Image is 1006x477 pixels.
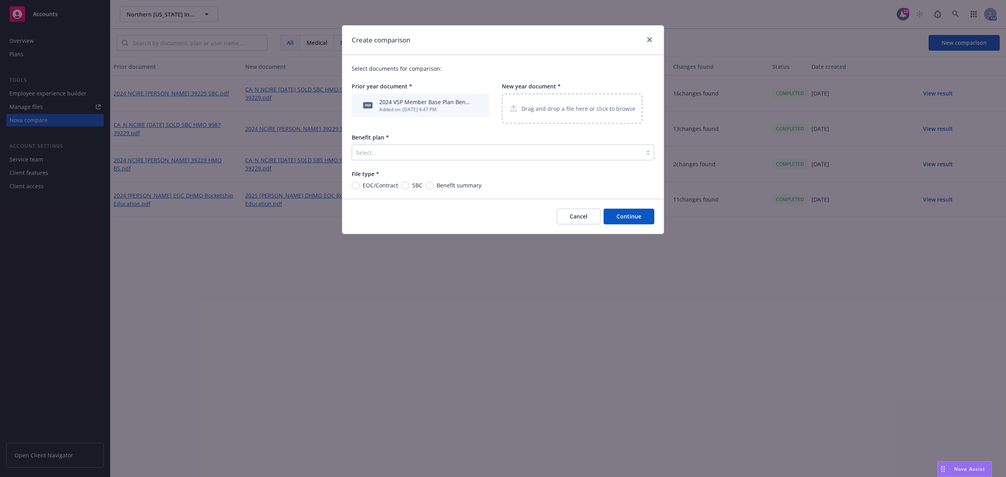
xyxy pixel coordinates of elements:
[521,105,635,113] p: Drag and drop a file here or click to browse
[604,209,654,224] button: Continue
[938,461,992,477] button: Nova Assist
[401,182,409,189] input: SBC
[352,182,360,189] input: EOC/Contract
[938,462,948,477] div: Drag to move
[557,209,600,224] button: Cancel
[352,64,654,73] p: Select documents for comparison:
[502,94,643,124] div: Drag and drop a file here or click to browse
[379,98,472,106] div: 2024 VSP Member Base Plan Benefit Summary NCIRE.pdf
[412,181,422,189] span: SBC
[352,170,379,178] span: File type *
[475,101,481,110] button: archive file
[363,102,373,108] span: pdf
[954,466,985,472] span: Nova Assist
[645,35,654,44] a: close
[502,83,561,90] span: New year document *
[379,106,472,113] div: Added on: [DATE] 4:47 PM
[437,181,481,189] span: Benefit summary
[352,83,412,90] span: Prior year document *
[363,181,398,189] span: EOC/Contract
[426,182,433,189] input: Benefit summary
[352,134,389,141] span: Benefit plan *
[352,35,410,45] h1: Create comparison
